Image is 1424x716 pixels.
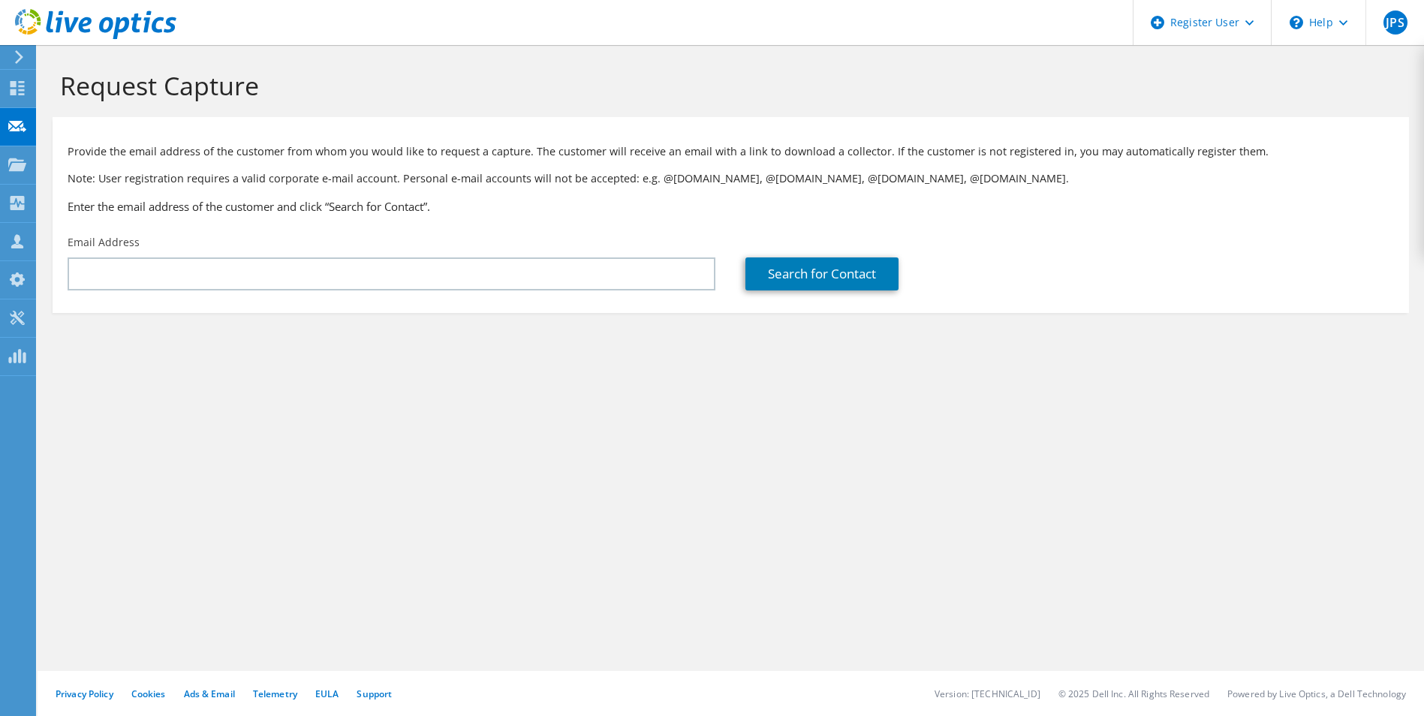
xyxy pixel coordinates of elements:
[315,687,339,700] a: EULA
[68,170,1394,187] p: Note: User registration requires a valid corporate e-mail account. Personal e-mail accounts will ...
[60,70,1394,101] h1: Request Capture
[68,143,1394,160] p: Provide the email address of the customer from whom you would like to request a capture. The cust...
[935,687,1040,700] li: Version: [TECHNICAL_ID]
[1058,687,1209,700] li: © 2025 Dell Inc. All Rights Reserved
[745,257,899,290] a: Search for Contact
[1383,11,1407,35] span: JPS
[253,687,297,700] a: Telemetry
[131,687,166,700] a: Cookies
[56,687,113,700] a: Privacy Policy
[68,198,1394,215] h3: Enter the email address of the customer and click “Search for Contact”.
[1290,16,1303,29] svg: \n
[357,687,392,700] a: Support
[184,687,235,700] a: Ads & Email
[68,235,140,250] label: Email Address
[1227,687,1406,700] li: Powered by Live Optics, a Dell Technology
